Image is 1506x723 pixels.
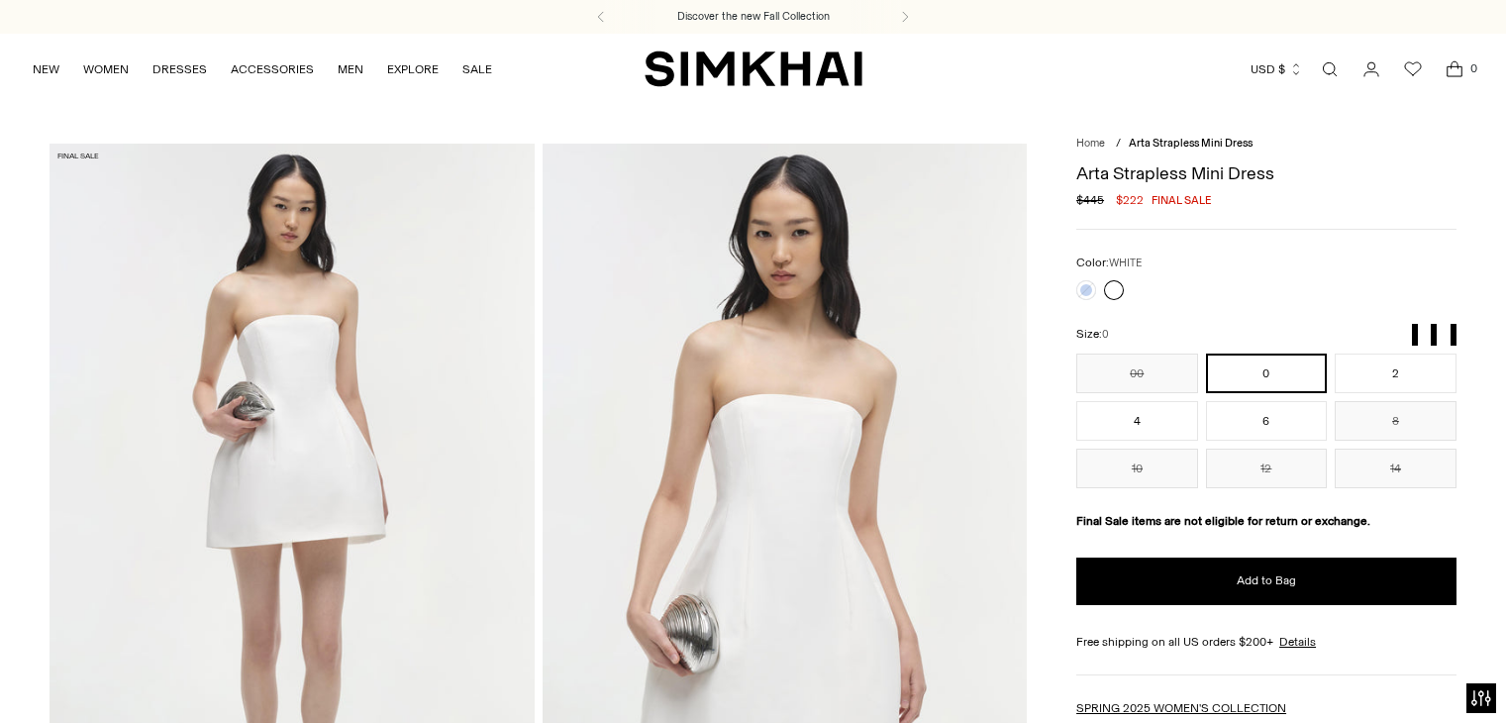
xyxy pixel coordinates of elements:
a: WOMEN [83,48,129,91]
a: NEW [33,48,59,91]
label: Color: [1076,254,1142,272]
nav: breadcrumbs [1076,136,1456,153]
button: USD $ [1251,48,1303,91]
a: Open search modal [1310,50,1350,89]
a: Details [1279,633,1316,651]
h1: Arta Strapless Mini Dress [1076,164,1456,182]
a: ACCESSORIES [231,48,314,91]
button: 12 [1206,449,1328,488]
span: 0 [1464,59,1482,77]
strong: Final Sale items are not eligible for return or exchange. [1076,514,1370,528]
button: 00 [1076,354,1198,393]
button: 4 [1076,401,1198,441]
label: Size: [1076,325,1109,344]
a: Open cart modal [1435,50,1474,89]
button: 14 [1335,449,1456,488]
a: DRESSES [152,48,207,91]
a: EXPLORE [387,48,439,91]
button: 10 [1076,449,1198,488]
button: 6 [1206,401,1328,441]
s: $445 [1076,191,1104,209]
a: SALE [462,48,492,91]
span: Add to Bag [1237,572,1296,589]
a: Discover the new Fall Collection [677,9,830,25]
button: 2 [1335,354,1456,393]
div: / [1116,136,1121,153]
a: Wishlist [1393,50,1433,89]
span: Arta Strapless Mini Dress [1129,137,1253,150]
a: SIMKHAI [645,50,862,88]
button: 0 [1206,354,1328,393]
div: Free shipping on all US orders $200+ [1076,633,1456,651]
a: Go to the account page [1352,50,1391,89]
a: MEN [338,48,363,91]
span: 0 [1102,328,1109,341]
a: Home [1076,137,1105,150]
button: Add to Bag [1076,558,1456,605]
span: $222 [1116,191,1144,209]
a: SPRING 2025 WOMEN'S COLLECTION [1076,701,1286,715]
span: WHITE [1109,257,1142,269]
button: 8 [1335,401,1456,441]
